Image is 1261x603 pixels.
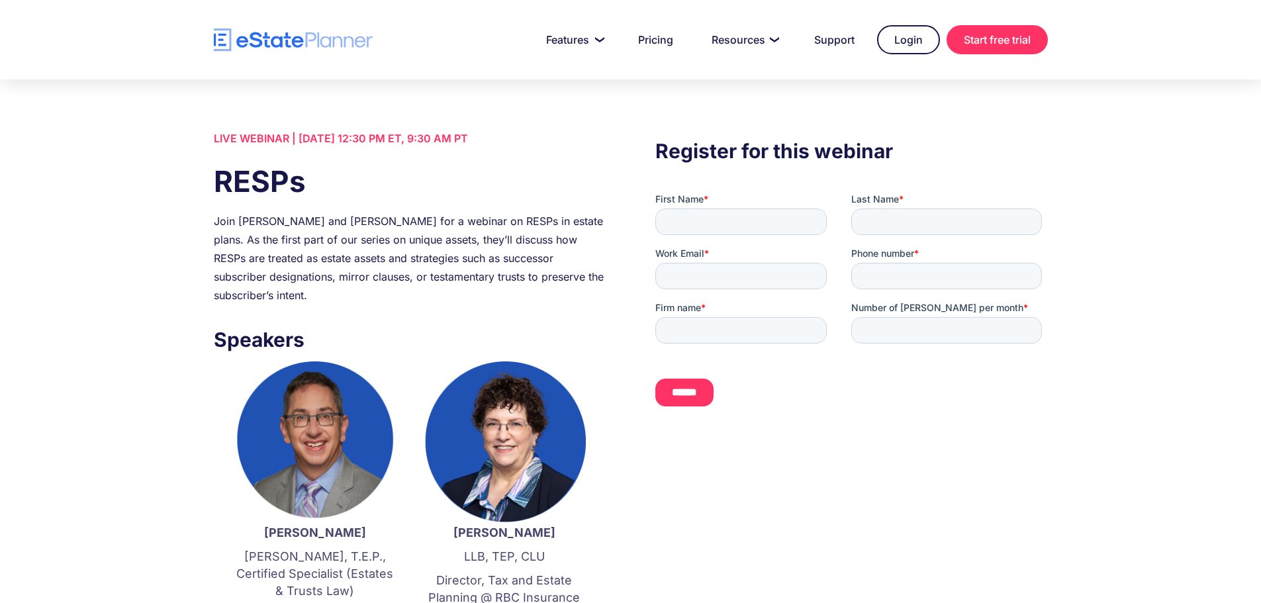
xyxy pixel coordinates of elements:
[423,548,586,565] p: LLB, TEP, CLU
[214,161,606,202] h1: RESPs
[798,26,870,53] a: Support
[622,26,689,53] a: Pricing
[214,324,606,355] h3: Speakers
[655,193,1047,430] iframe: Form 0
[234,548,397,600] p: [PERSON_NAME], T.E.P., Certified Specialist (Estates & Trusts Law)
[655,136,1047,166] h3: Register for this webinar
[877,25,940,54] a: Login
[530,26,616,53] a: Features
[214,129,606,148] div: LIVE WEBINAR | [DATE] 12:30 PM ET, 9:30 AM PT
[947,25,1048,54] a: Start free trial
[264,526,366,539] strong: [PERSON_NAME]
[214,28,373,52] a: home
[453,526,555,539] strong: [PERSON_NAME]
[696,26,792,53] a: Resources
[214,212,606,304] div: Join [PERSON_NAME] and [PERSON_NAME] for a webinar on RESPs in estate plans. As the first part of...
